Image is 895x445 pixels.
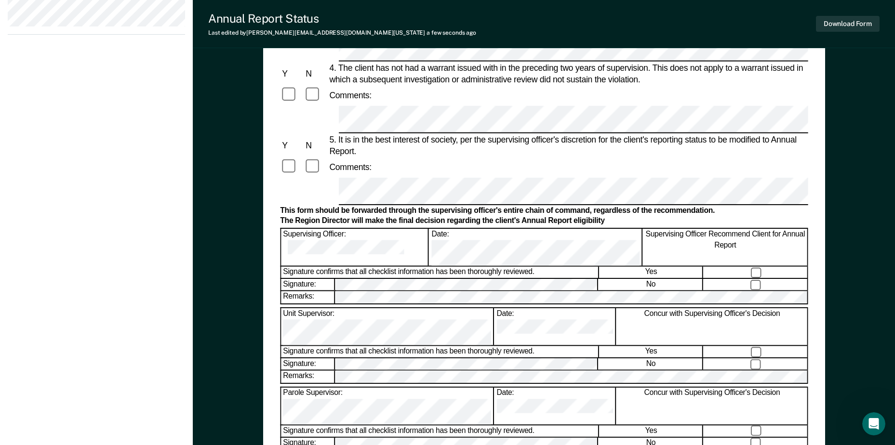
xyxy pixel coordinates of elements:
[494,308,616,345] div: Date:
[327,161,373,173] div: Comments:
[429,229,642,266] div: Date:
[643,229,808,266] div: Supervising Officer Recommend Client for Annual Report
[600,267,703,278] div: Yes
[281,358,334,370] div: Signature:
[427,29,476,36] span: a few seconds ago
[281,426,599,437] div: Signature confirms that all checklist information has been thoroughly reviewed.
[327,90,373,101] div: Comments:
[208,12,476,26] div: Annual Report Status
[281,371,335,382] div: Remarks:
[281,267,599,278] div: Signature confirms that all checklist information has been thoroughly reviewed.
[281,308,494,345] div: Unit Supervisor:
[327,134,808,157] div: 5. It is in the best interest of society, per the supervising officer's discretion for the client...
[280,206,808,216] div: This form should be forwarded through the supervising officer's entire chain of command, regardle...
[208,29,476,36] div: Last edited by [PERSON_NAME][EMAIL_ADDRESS][DOMAIN_NAME][US_STATE]
[600,346,703,358] div: Yes
[494,387,616,424] div: Date:
[280,140,304,152] div: Y
[281,387,494,424] div: Parole Supervisor:
[600,279,703,290] div: No
[281,229,428,266] div: Supervising Officer:
[862,412,885,435] iframe: Intercom live chat
[617,387,808,424] div: Concur with Supervising Officer's Decision
[280,68,304,80] div: Y
[816,16,880,32] button: Download Form
[304,140,327,152] div: N
[600,358,703,370] div: No
[617,308,808,345] div: Concur with Supervising Officer's Decision
[327,63,808,85] div: 4. The client has not had a warrant issued with in the preceding two years of supervision. This d...
[281,292,335,303] div: Remarks:
[280,217,808,226] div: The Region Director will make the final decision regarding the client's Annual Report eligibility
[600,426,703,437] div: Yes
[304,68,327,80] div: N
[281,279,334,290] div: Signature:
[281,346,599,358] div: Signature confirms that all checklist information has been thoroughly reviewed.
